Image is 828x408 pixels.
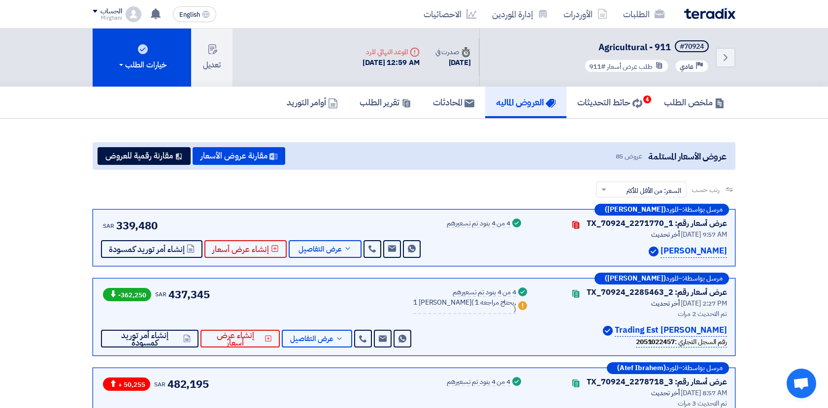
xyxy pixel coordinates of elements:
[212,246,269,253] span: إنشاء عرض أسعار
[200,330,280,347] button: إنشاء عرض أسعار
[666,365,678,372] span: المورد
[648,150,727,163] span: عروض الأسعار المستلمة
[363,47,420,57] div: الموعد النهائي للرد
[589,62,605,72] span: #911
[208,332,263,346] span: إنشاء عرض أسعار
[692,185,720,195] span: رتب حسب
[666,206,678,213] span: المورد
[616,151,642,161] span: عروض 85
[447,378,510,386] div: 4 من 4 بنود تم تسعيرهم
[684,8,735,19] img: Teradix logo
[116,218,158,234] span: 339,480
[179,11,200,18] span: English
[598,40,671,54] span: Agricultural - 911
[643,95,651,103] span: 4
[363,57,420,68] div: [DATE] 12:59 AM
[471,297,474,308] span: (
[154,380,166,389] span: SAR
[289,240,362,258] button: عرض التفاصيل
[787,369,816,398] div: Open chat
[556,2,615,26] a: الأوردرات
[605,206,666,213] b: ([PERSON_NAME])
[413,299,516,314] div: 1 [PERSON_NAME]
[103,377,150,391] span: + 50,255
[615,2,672,26] a: الطلبات
[649,247,659,256] img: Verified Account
[101,240,202,258] button: إنشاء أمر توريد كمسودة
[681,229,727,240] span: [DATE] 9:57 AM
[682,206,723,213] span: مرسل بواسطة:
[117,59,166,71] div: خيارات الطلب
[98,147,191,165] button: مقارنة رقمية للعروض
[587,286,727,298] div: عرض أسعار رقم: TX_70924_2285463_2
[290,335,333,343] span: عرض التفاصيل
[664,96,725,108] h5: ملخص الطلب
[615,324,727,337] p: [PERSON_NAME] Trading Est
[661,245,727,258] p: [PERSON_NAME]
[287,96,338,108] h5: أوامر التوريد
[485,87,566,118] a: العروض الماليه
[109,246,185,253] span: إنشاء أمر توريد كمسودة
[103,221,114,230] span: SAR
[541,309,727,319] div: تم التحديث 2 مرات
[587,218,727,229] div: عرض أسعار رقم: TX_70924_2271770_1
[496,96,556,108] h5: العروض الماليه
[282,330,352,347] button: عرض التفاصيل
[100,7,122,16] div: الحساب
[298,246,342,253] span: عرض التفاصيل
[607,62,653,72] span: طلب عرض أسعار
[101,330,199,347] button: إنشاء أمر توريد كمسودة
[435,47,471,57] div: صدرت في
[193,147,285,165] button: مقارنة عروض الأسعار
[636,337,727,347] div: رقم السجل التجاري :
[204,240,287,258] button: إنشاء عرض أسعار
[447,220,510,228] div: 4 من 4 بنود تم تسعيرهم
[168,286,210,303] span: 437,345
[484,2,556,26] a: إدارة الموردين
[680,62,694,71] span: عادي
[93,29,191,87] button: خيارات الطلب
[416,2,484,26] a: الاحصائيات
[681,388,727,398] span: [DATE] 8:57 AM
[605,275,666,282] b: ([PERSON_NAME])
[126,6,141,22] img: profile_test.png
[475,297,516,308] span: 1 يحتاج مراجعه,
[607,362,729,374] div: –
[603,326,613,336] img: Verified Account
[682,275,723,282] span: مرسل بواسطة:
[422,87,485,118] a: المحادثات
[595,204,729,216] div: –
[155,290,166,299] span: SAR
[680,43,704,50] div: #70924
[191,29,232,87] button: تعديل
[653,87,735,118] a: ملخص الطلب
[651,388,679,398] span: أخر تحديث
[173,6,216,22] button: English
[587,376,727,388] div: عرض أسعار رقم: TX_70924_2278718_3
[566,87,653,118] a: حائط التحديثات4
[433,96,474,108] h5: المحادثات
[276,87,349,118] a: أوامر التوريد
[109,332,181,346] span: إنشاء أمر توريد كمسودة
[651,229,679,240] span: أخر تحديث
[636,337,675,347] b: 2051022457
[453,289,516,297] div: 4 من 4 بنود تم تسعيرهم
[514,304,516,314] span: )
[103,288,151,301] span: -362,250
[360,96,411,108] h5: تقرير الطلب
[577,96,642,108] h5: حائط التحديثات
[682,365,723,372] span: مرسل بواسطة:
[349,87,422,118] a: تقرير الطلب
[435,57,471,68] div: [DATE]
[617,365,666,372] b: (Atef Ibrahem)
[626,186,681,196] span: السعر: من الأقل للأكثر
[167,376,209,392] span: 482,195
[681,298,727,309] span: [DATE] 2:27 PM
[651,298,679,309] span: أخر تحديث
[93,15,122,21] div: Mirghani
[582,40,711,54] h5: Agricultural - 911
[666,275,678,282] span: المورد
[595,273,729,284] div: –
